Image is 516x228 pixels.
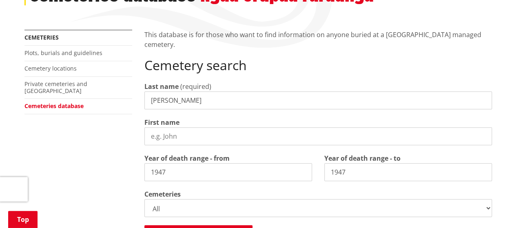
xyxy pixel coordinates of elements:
[24,49,102,57] a: Plots, burials and guidelines
[324,163,492,181] input: e.g. 2025
[144,189,181,199] label: Cemeteries
[144,163,312,181] input: e.g. 1860
[180,82,211,91] span: (required)
[24,64,77,72] a: Cemetery locations
[324,153,401,163] label: Year of death range - to
[24,80,87,95] a: Private cemeteries and [GEOGRAPHIC_DATA]
[144,30,492,49] p: This database is for those who want to find information on anyone buried at a [GEOGRAPHIC_DATA] m...
[24,102,84,110] a: Cemeteries database
[478,194,508,223] iframe: Messenger Launcher
[144,127,492,145] input: e.g. John
[144,117,179,127] label: First name
[144,153,230,163] label: Year of death range - from
[8,211,38,228] a: Top
[144,58,492,73] h2: Cemetery search
[24,33,59,41] a: Cemeteries
[144,82,179,91] label: Last name
[144,91,492,109] input: e.g. Smith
